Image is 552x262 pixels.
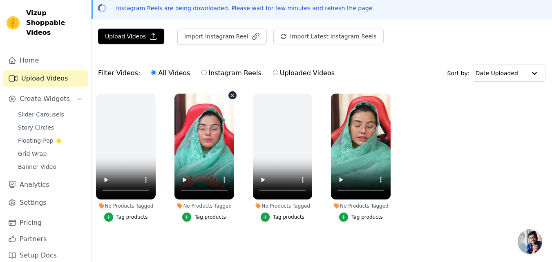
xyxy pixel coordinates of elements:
[253,203,313,209] div: No Products Tagged
[18,163,56,171] span: Banner Video
[3,70,88,87] a: Upload Videos
[194,214,226,220] div: Tag products
[26,8,85,38] span: Vizup Shoppable Videos
[104,213,148,222] button: Tag products
[18,137,62,145] span: Floating-Pop ⭐
[273,68,335,78] label: Uploaded Videos
[3,177,88,193] a: Analytics
[261,213,304,222] button: Tag products
[174,203,234,209] div: No Products Tagged
[3,195,88,211] a: Settings
[273,214,304,220] div: Tag products
[201,68,261,78] label: Instagram Reels
[331,203,391,209] div: No Products Tagged
[98,29,164,44] button: Upload Videos
[3,91,88,107] button: Create Widgets
[20,94,70,104] span: Create Widgets
[339,213,383,222] button: Tag products
[273,29,384,44] button: Import Latest Instagram Reels
[151,70,156,75] input: All Videos
[177,29,267,44] button: Import Instagram Reel
[3,52,88,69] a: Home
[518,229,542,254] a: Open chat
[182,213,226,222] button: Tag products
[18,150,47,158] span: Grid Wrap
[13,109,88,120] a: Slider Carousels
[116,214,148,220] div: Tag products
[228,91,237,99] button: Video Delete
[98,64,339,83] div: Filter Videos:
[447,65,546,82] div: Sort by:
[7,16,20,29] img: Vizup
[273,70,278,75] input: Uploaded Videos
[351,214,383,220] div: Tag products
[201,70,207,75] input: Instagram Reels
[151,68,190,78] label: All Videos
[13,148,88,159] a: Grid Wrap
[18,110,64,119] span: Slider Carousels
[13,122,88,133] a: Story Circles
[116,4,374,12] p: Instagram Reels are being downloaded. Please wait for few minutes and refresh the page.
[13,161,88,172] a: Banner Video
[3,231,88,247] a: Partners
[96,203,156,209] div: No Products Tagged
[13,135,88,146] a: Floating-Pop ⭐
[3,215,88,231] a: Pricing
[18,123,54,132] span: Story Circles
